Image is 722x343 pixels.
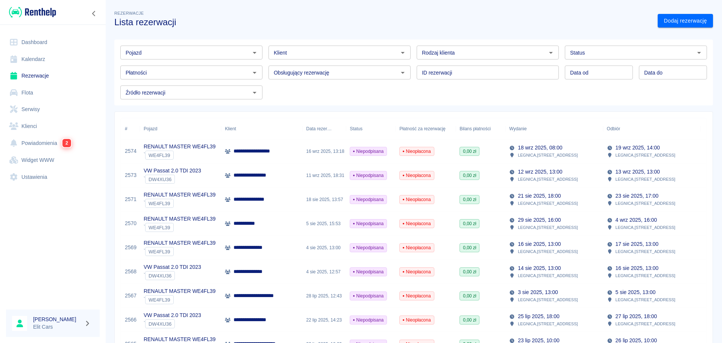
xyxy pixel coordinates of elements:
div: Odbiór [603,118,701,139]
p: VW Passat 2.0 TDI 2023 [144,167,201,175]
a: Ustawienia [6,169,100,186]
div: # [125,118,127,139]
span: 0,00 zł [460,196,479,203]
div: Pojazd [144,118,157,139]
div: 4 sie 2025, 12:57 [302,260,346,284]
button: Otwórz [249,47,260,58]
button: Otwórz [694,47,704,58]
span: Nieopłacona [400,172,434,179]
p: LEGNICA , [STREET_ADDRESS] [518,296,578,303]
p: 13 wrz 2025, 13:00 [616,168,660,176]
button: Otwórz [249,87,260,98]
span: WE4FL39 [146,225,173,230]
p: LEGNICA , [STREET_ADDRESS] [616,320,675,327]
a: 2567 [125,292,137,300]
div: 22 lip 2025, 14:23 [302,308,346,332]
div: Odbiór [607,118,620,139]
span: WE4FL39 [146,249,173,255]
div: Płatność za rezerwację [399,118,446,139]
a: 2573 [125,171,137,179]
button: Sort [332,123,342,134]
div: Bilans płatności [456,118,505,139]
span: 0,00 zł [460,268,479,275]
div: Bilans płatności [460,118,491,139]
p: LEGNICA , [STREET_ADDRESS] [518,320,578,327]
a: Widget WWW [6,152,100,169]
span: Niepodpisana [350,196,387,203]
a: Klienci [6,118,100,135]
span: 0,00 zł [460,220,479,227]
span: WE4FL39 [146,152,173,158]
p: LEGNICA , [STREET_ADDRESS] [518,248,578,255]
a: 2568 [125,268,137,276]
p: LEGNICA , [STREET_ADDRESS] [616,176,675,183]
p: VW Passat 2.0 TDI 2023 [144,311,201,319]
div: Status [350,118,363,139]
span: WE4FL39 [146,201,173,206]
a: Dashboard [6,34,100,51]
p: 14 sie 2025, 13:00 [518,264,561,272]
span: Nieopłacona [400,293,434,299]
p: VW Passat 2.0 TDI 2023 [144,263,201,271]
div: Status [346,118,396,139]
h3: Lista rezerwacji [114,17,652,27]
span: DW4XU36 [146,321,174,327]
a: 2566 [125,316,137,324]
input: DD.MM.YYYY [639,66,707,79]
p: 27 lip 2025, 18:00 [616,313,657,320]
span: DW4XU36 [146,273,174,279]
div: Data rezerwacji [306,118,332,139]
input: DD.MM.YYYY [565,66,633,79]
span: DW4XU36 [146,177,174,182]
div: ` [144,319,201,328]
span: 0,00 zł [460,148,479,155]
h6: [PERSON_NAME] [33,316,81,323]
p: 25 lip 2025, 18:00 [518,313,559,320]
a: 2569 [125,244,137,252]
p: 19 wrz 2025, 14:00 [616,144,660,152]
p: 16 sie 2025, 13:00 [518,240,561,248]
div: ` [144,175,201,184]
p: RENAULT MASTER WE4FL39 [144,191,215,199]
button: Sort [527,123,537,134]
p: 18 wrz 2025, 08:00 [518,144,562,152]
p: RENAULT MASTER WE4FL39 [144,143,215,151]
span: Niepodpisana [350,244,387,251]
p: LEGNICA , [STREET_ADDRESS] [518,224,578,231]
span: Niepodpisana [350,268,387,275]
span: Niepodpisana [350,293,387,299]
p: RENAULT MASTER WE4FL39 [144,215,215,223]
span: 0,00 zł [460,293,479,299]
span: Nieopłacona [400,244,434,251]
span: 0,00 zł [460,317,479,323]
div: Klient [221,118,302,139]
p: 23 sie 2025, 17:00 [616,192,658,200]
p: Elit Cars [33,323,81,331]
span: Nieopłacona [400,148,434,155]
button: Otwórz [397,47,408,58]
a: 2574 [125,147,137,155]
a: 2571 [125,195,137,203]
button: Sort [620,123,631,134]
p: RENAULT MASTER WE4FL39 [144,287,215,295]
div: ` [144,151,215,160]
p: LEGNICA , [STREET_ADDRESS] [518,152,578,159]
p: LEGNICA , [STREET_ADDRESS] [616,224,675,231]
p: 3 sie 2025, 13:00 [518,288,558,296]
a: Powiadomienia2 [6,134,100,152]
span: Rezerwacje [114,11,144,15]
a: Rezerwacje [6,67,100,84]
p: LEGNICA , [STREET_ADDRESS] [518,176,578,183]
button: Otwórz [397,67,408,78]
p: 16 sie 2025, 13:00 [616,264,658,272]
a: Kalendarz [6,51,100,68]
span: Nieopłacona [400,268,434,275]
span: WE4FL39 [146,297,173,303]
img: Renthelp logo [9,6,56,18]
a: Serwisy [6,101,100,118]
p: LEGNICA , [STREET_ADDRESS] [616,200,675,207]
div: 16 wrz 2025, 13:18 [302,139,346,163]
div: Wydanie [505,118,603,139]
span: 0,00 zł [460,172,479,179]
span: Nieopłacona [400,220,434,227]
